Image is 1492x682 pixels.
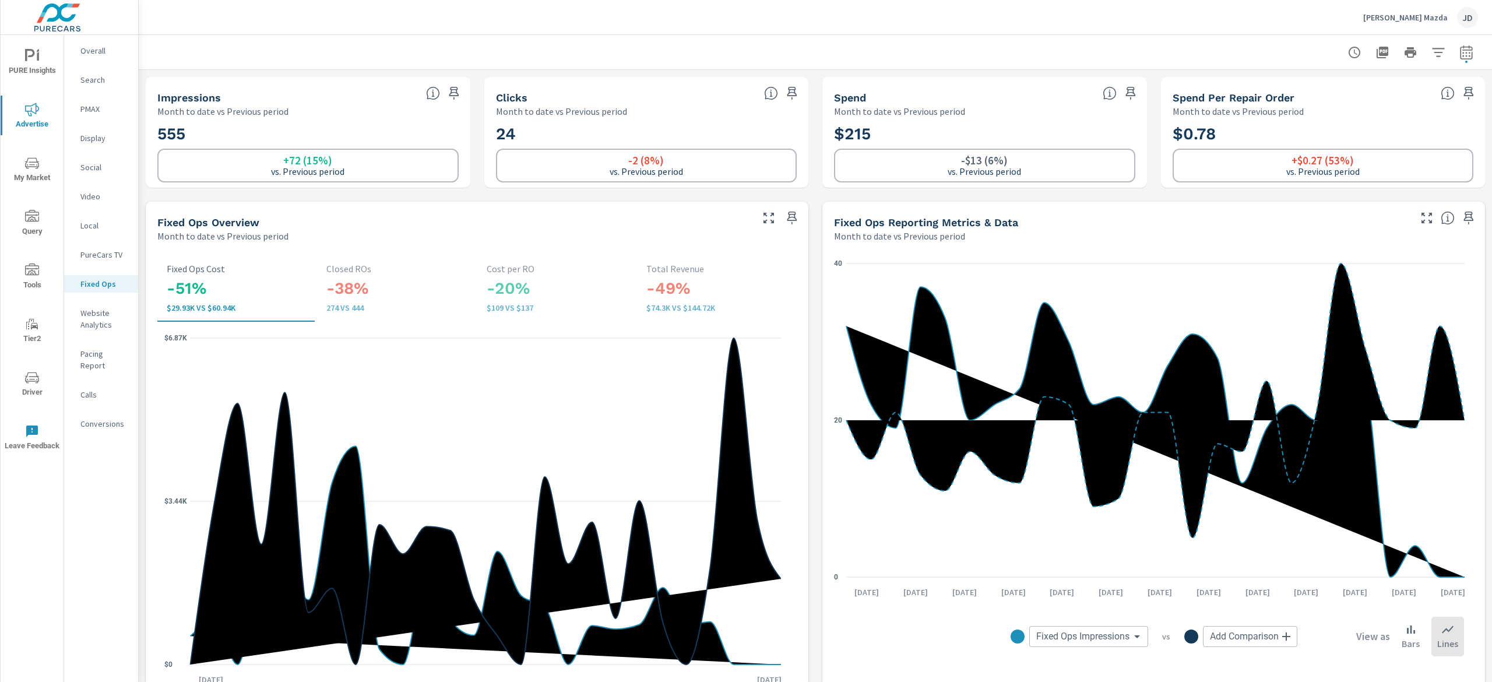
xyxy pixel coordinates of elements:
[80,132,129,144] p: Display
[326,303,467,312] p: 274 vs 444
[167,263,308,274] p: Fixed Ops Cost
[1371,41,1394,64] button: "Export Report to PDF"
[80,161,129,173] p: Social
[1417,209,1436,227] button: Make Fullscreen
[834,104,965,118] p: Month to date vs Previous period
[764,86,778,100] span: The number of times an ad was clicked by a consumer.
[1036,631,1129,642] span: Fixed Ops Impressions
[80,45,129,57] p: Overall
[167,303,308,312] p: $29,929 vs $60,939
[1402,637,1420,651] p: Bars
[271,166,344,177] p: vs. Previous period
[164,334,187,342] text: $6.87K
[80,278,129,290] p: Fixed Ops
[326,263,467,274] p: Closed ROs
[1427,41,1450,64] button: Apply Filters
[64,42,138,59] div: Overall
[64,345,138,374] div: Pacing Report
[4,424,60,453] span: Leave Feedback
[80,249,129,261] p: PureCars TV
[1363,12,1448,23] p: [PERSON_NAME] Mazda
[164,497,187,505] text: $3.44K
[834,259,842,268] text: 40
[4,103,60,131] span: Advertise
[1121,84,1140,103] span: Save this to your personalized report
[1292,154,1354,166] h6: +$0.27 (53%)
[80,103,129,115] p: PMAX
[164,660,173,669] text: $0
[783,84,801,103] span: Save this to your personalized report
[1399,41,1422,64] button: Print Report
[283,154,332,166] h6: +72 (15%)
[4,49,60,78] span: PURE Insights
[1384,586,1424,598] p: [DATE]
[4,317,60,346] span: Tier2
[1173,104,1304,118] p: Month to date vs Previous period
[1335,586,1375,598] p: [DATE]
[646,303,787,312] p: $74,304 vs $144,723
[834,416,842,424] text: 20
[993,586,1034,598] p: [DATE]
[1041,586,1082,598] p: [DATE]
[326,279,467,298] h3: -38%
[64,129,138,147] div: Display
[1286,586,1326,598] p: [DATE]
[1237,586,1278,598] p: [DATE]
[487,263,628,274] p: Cost per RO
[1433,586,1473,598] p: [DATE]
[157,229,288,243] p: Month to date vs Previous period
[834,216,1018,228] h5: Fixed Ops Reporting Metrics & Data
[646,263,787,274] p: Total Revenue
[1457,7,1478,28] div: JD
[1459,84,1478,103] span: Save this to your personalized report
[496,92,527,104] h5: Clicks
[1455,41,1478,64] button: Select Date Range
[80,191,129,202] p: Video
[80,348,129,371] p: Pacing Report
[759,209,778,227] button: Make Fullscreen
[157,104,288,118] p: Month to date vs Previous period
[64,159,138,176] div: Social
[944,586,985,598] p: [DATE]
[834,124,1135,144] h2: $215
[4,210,60,238] span: Query
[487,303,628,312] p: $109 vs $137
[157,92,221,104] h5: Impressions
[1459,209,1478,227] span: Save this to your personalized report
[628,154,664,166] h6: -2 (8%)
[1,35,64,464] div: nav menu
[157,216,259,228] h5: Fixed Ops Overview
[64,275,138,293] div: Fixed Ops
[1173,124,1474,144] h2: $0.78
[426,86,440,100] span: The number of times an ad was shown on your behalf.
[1437,637,1458,651] p: Lines
[4,371,60,399] span: Driver
[445,84,463,103] span: Save this to your personalized report
[948,166,1021,177] p: vs. Previous period
[157,124,459,144] h2: 555
[167,279,308,298] h3: -51%
[1210,631,1279,642] span: Add Comparison
[1090,586,1131,598] p: [DATE]
[610,166,683,177] p: vs. Previous period
[1029,626,1148,647] div: Fixed Ops Impressions
[496,124,797,144] h2: 24
[64,386,138,403] div: Calls
[64,415,138,433] div: Conversions
[64,71,138,89] div: Search
[1188,586,1229,598] p: [DATE]
[1356,631,1390,642] h6: View as
[64,217,138,234] div: Local
[846,586,887,598] p: [DATE]
[1173,92,1294,104] h5: Spend Per Repair Order
[64,100,138,118] div: PMAX
[1139,586,1180,598] p: [DATE]
[961,154,1008,166] h6: -$13 (6%)
[80,418,129,430] p: Conversions
[64,304,138,333] div: Website Analytics
[1441,86,1455,100] span: Average cost of Fixed Operations-oriented advertising per each Repair Order closed at the dealer ...
[80,74,129,86] p: Search
[895,586,936,598] p: [DATE]
[1148,631,1184,642] p: vs
[1103,86,1117,100] span: The amount of money spent on advertising during the period.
